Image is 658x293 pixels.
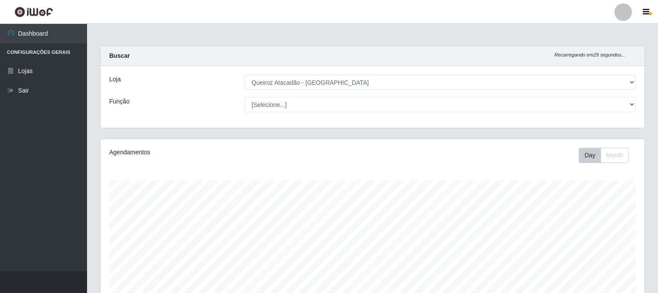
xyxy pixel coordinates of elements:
div: First group [579,148,629,163]
strong: Buscar [109,52,130,59]
img: CoreUI Logo [14,7,53,17]
label: Loja [109,75,121,84]
div: Agendamentos [109,148,321,157]
button: Day [579,148,601,163]
button: Month [601,148,629,163]
i: Recarregando em 29 segundos... [554,52,625,57]
label: Função [109,97,130,106]
div: Toolbar with button groups [579,148,636,163]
